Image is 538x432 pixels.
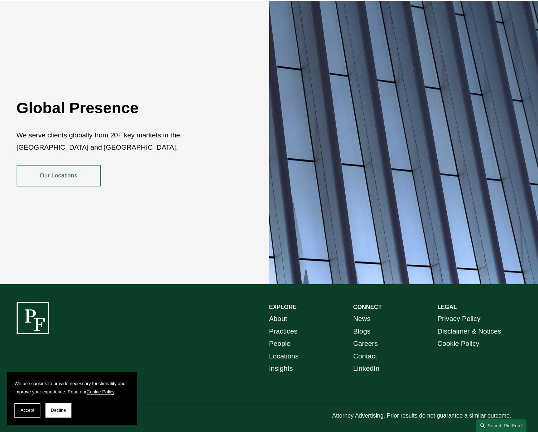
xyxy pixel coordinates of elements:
strong: CONNECT [353,304,382,310]
p: We use cookies to provide necessary functionality and improve your experience. Read our . [14,379,130,396]
a: Search this site [476,419,526,432]
a: Privacy Policy [437,313,480,325]
section: Cookie banner [7,372,137,425]
p: Attorney Advertising. Prior results do not guarantee a similar outcome. [332,411,521,421]
a: Cookie Policy [437,338,479,350]
a: People [269,338,291,350]
a: Contact [353,350,377,363]
span: Accept [21,408,34,413]
a: Disclaimer & Notices [437,325,501,338]
a: Locations [269,350,299,363]
a: News [353,313,371,325]
a: Practices [269,325,298,338]
span: Decline [51,408,66,413]
a: Careers [353,338,378,350]
strong: EXPLORE [269,304,297,310]
p: We serve clients globally from 20+ key markets in the [GEOGRAPHIC_DATA] and [GEOGRAPHIC_DATA]. [17,129,227,154]
a: Blogs [353,325,371,338]
button: Accept [14,403,40,418]
a: Cookie Policy [87,389,114,394]
button: Decline [45,403,71,418]
a: LinkedIn [353,362,380,375]
strong: LEGAL [437,304,457,310]
h2: Global Presence [17,98,227,117]
a: Our Locations [17,165,101,186]
a: About [269,313,287,325]
a: Insights [269,362,293,375]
